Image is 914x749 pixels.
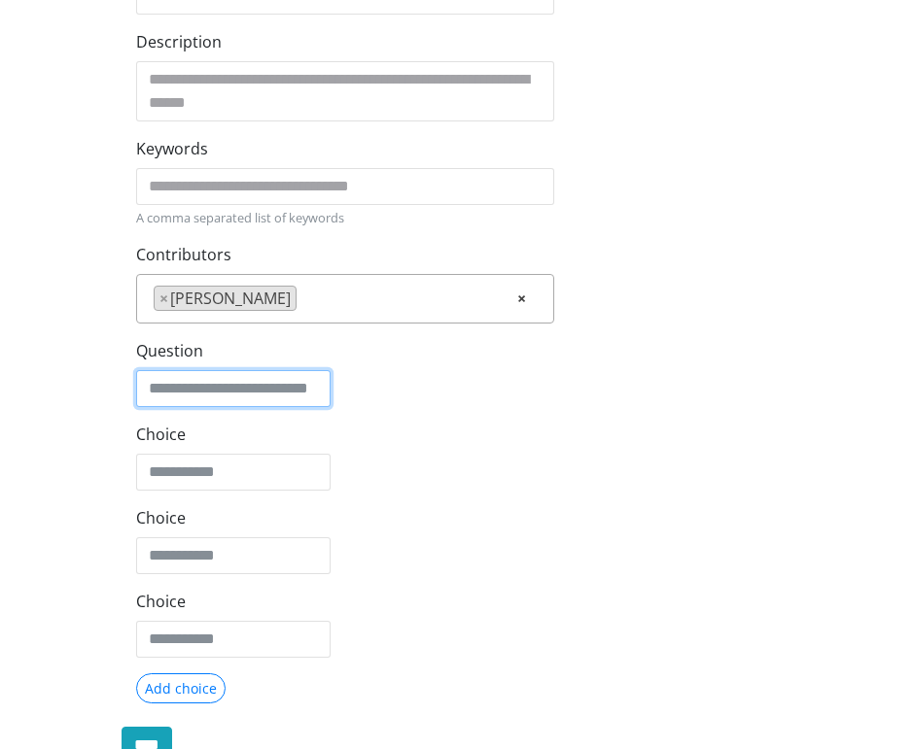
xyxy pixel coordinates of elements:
[154,286,297,311] li: Grant Garcia
[136,506,186,529] label: Choice
[136,30,222,53] label: Description
[136,339,203,362] label: Question
[136,243,231,266] label: Contributors
[159,287,168,310] span: ×
[516,286,527,311] span: Remove all items
[136,590,186,613] label: Choice
[136,423,186,446] label: Choice
[136,137,208,160] label: Keywords
[136,209,554,227] small: A comma separated list of keywords
[136,673,226,703] button: Add choice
